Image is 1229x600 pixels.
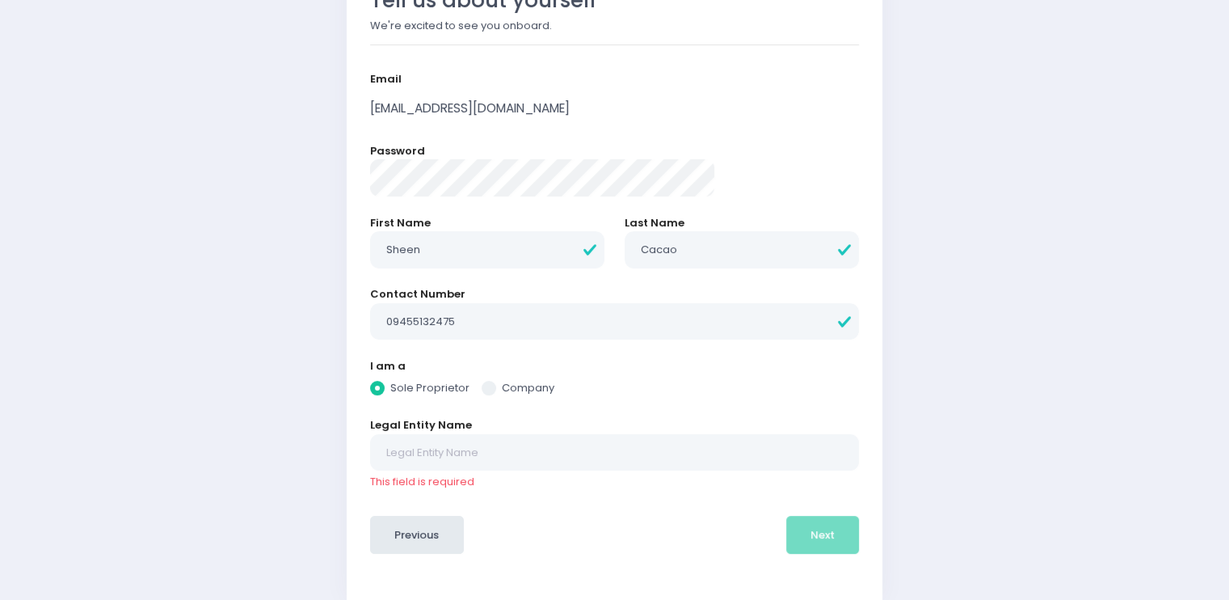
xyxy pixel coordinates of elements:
[370,231,604,268] input: First Name
[370,71,402,87] label: Email
[370,215,431,231] label: First Name
[625,215,684,231] label: Last Name
[370,143,425,159] label: Password
[370,358,406,374] label: I am a
[786,516,860,555] button: Next
[370,417,472,433] label: Legal Entity Name
[370,434,859,471] input: Legal Entity Name
[370,516,464,555] button: Previous
[482,380,554,396] label: Company
[625,231,859,268] input: Last Name
[394,527,439,543] span: Previous
[370,286,465,302] label: Contact Number
[370,303,859,340] input: Contact Number
[370,380,469,396] label: Sole Proprietor
[370,18,859,34] p: We're excited to see you onboard.
[810,527,835,543] span: Next
[370,474,859,490] div: This field is required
